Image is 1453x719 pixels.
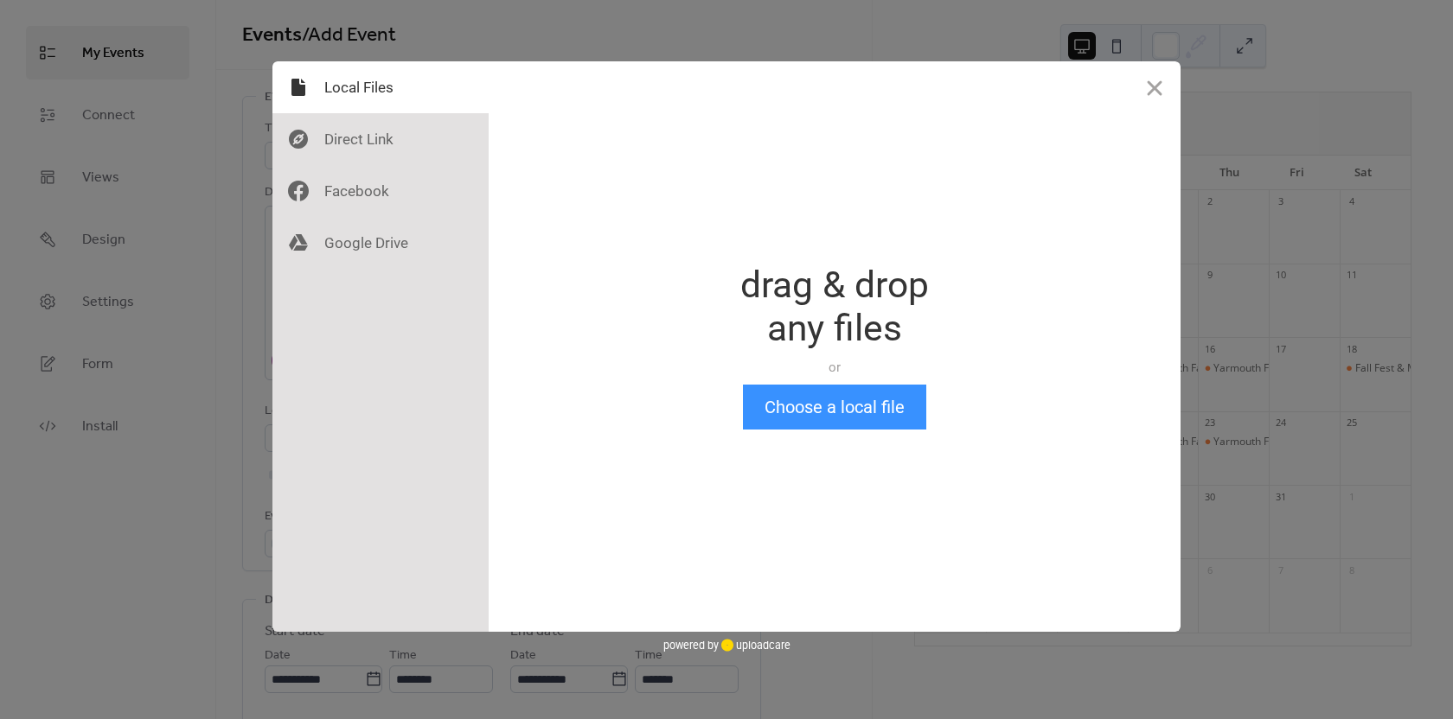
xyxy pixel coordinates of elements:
[1129,61,1181,113] button: Close
[272,113,489,165] div: Direct Link
[743,385,926,429] button: Choose a local file
[272,165,489,217] div: Facebook
[740,359,929,376] div: or
[272,217,489,269] div: Google Drive
[272,61,489,113] div: Local Files
[719,639,791,652] a: uploadcare
[740,264,929,350] div: drag & drop any files
[663,632,791,658] div: powered by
